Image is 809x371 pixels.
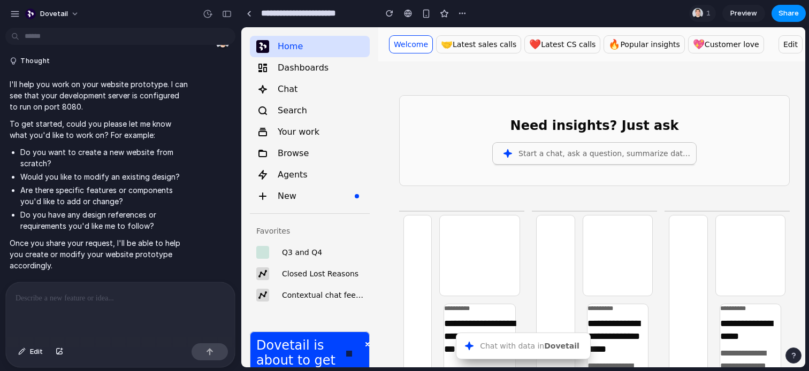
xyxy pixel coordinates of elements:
p: Dovetail is about to get a upgrade [11,308,113,355]
div: 🔥 [367,12,377,22]
button: Share [772,5,806,22]
div: Start a chat, ask a question, summarize data... [277,120,451,133]
div: 1 [689,5,716,22]
div: 💖 [452,12,461,22]
span: 1 [706,8,714,19]
span: Preview [730,8,757,19]
a: Latest CS calls [284,9,358,26]
a: Welcome [148,9,191,26]
div: Agents [15,141,66,154]
li: Do you want to create a new website from scratch? [20,146,188,169]
p: Once you share your request, I'll be able to help you create or modify your website prototype acc... [10,237,188,271]
p: I'll help you work on your website prototype. I can see that your development server is configure... [10,79,188,112]
span: dovetail [40,9,68,19]
div: Home [15,13,62,26]
button: Edit [538,9,561,26]
div: Browse [15,120,67,133]
div: Your work [15,98,78,111]
div: New [15,163,55,175]
p: To get started, could you please let me know what you'd like to work on? For example: [10,118,188,141]
div: Chat [13,53,124,71]
div: 🤝 [200,12,209,22]
span: Contextual chat feedback [41,261,122,274]
span: Q3 and Q4 [41,219,81,231]
li: Are there specific features or components you'd like to add or change? [20,184,188,207]
span: Closed Lost Reasons [41,240,117,253]
button: New [9,158,128,180]
button: Chat [9,51,128,73]
button: Search [9,73,128,94]
span: Edit [30,346,43,357]
a: Popular insights [363,9,442,26]
a: Customer love [447,9,522,26]
button: Chat with data inDovetail [215,306,349,331]
span: Share [779,8,799,19]
h1: Need insights? Just ask [269,90,438,107]
div: Search [13,75,124,92]
button: Start a chat, ask a question, summarize data... [251,115,455,137]
div: ❤️ [288,12,297,22]
li: Do you have any design references or requirements you'd like me to follow? [20,209,188,231]
a: Latest sales calls [195,9,279,26]
button: dovetail [21,5,85,22]
button: Edit [13,343,48,360]
li: Would you like to modify an existing design? [20,171,188,182]
div: Dashboards [15,34,87,47]
a: Preview [722,5,765,22]
p: Favorites [9,193,128,214]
